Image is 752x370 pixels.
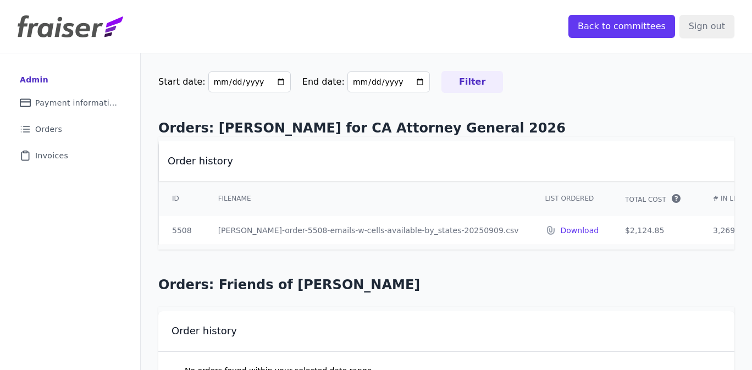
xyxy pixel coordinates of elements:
[9,117,131,141] a: Orders
[561,225,599,236] a: Download
[679,15,734,38] input: Sign out
[159,181,205,216] th: ID
[159,216,205,245] td: 5508
[302,76,345,87] label: End date:
[35,97,118,108] span: Payment information
[158,119,734,137] h1: Orders: [PERSON_NAME] for CA Attorney General 2026
[568,15,675,38] input: Back to committees
[20,74,48,85] div: Admin
[172,324,237,338] h2: Order history
[9,91,131,115] a: Payment information
[35,150,68,161] span: Invoices
[625,195,666,204] span: Total Cost
[441,71,503,93] input: Filter
[205,216,532,245] td: [PERSON_NAME]-order-5508-emails-w-cells-available-by_states-20250909.csv
[9,143,131,168] a: Invoices
[612,216,700,245] td: $2,124.85
[205,181,532,216] th: Filename
[158,76,206,87] label: Start date:
[18,15,123,37] img: Fraiser Logo
[35,124,62,135] span: Orders
[532,181,612,216] th: List Ordered
[158,276,734,294] h1: Orders: Friends of [PERSON_NAME]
